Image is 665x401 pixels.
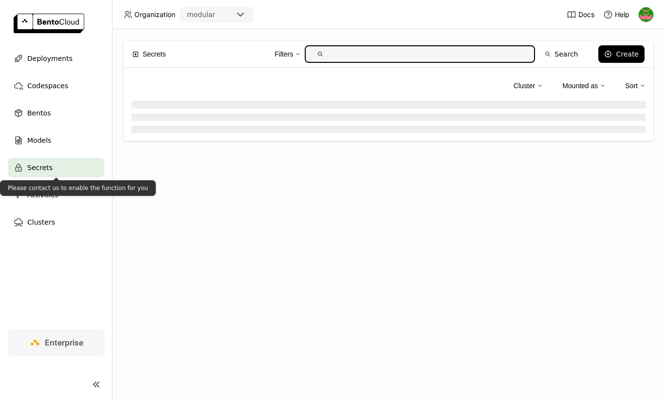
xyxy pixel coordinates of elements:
[639,7,653,22] img: Eve Weinberg
[8,329,104,356] a: Enterprise
[603,10,629,19] div: Help
[27,80,68,92] span: Codespaces
[27,162,53,173] span: Secrets
[8,103,104,123] a: Bentos
[562,76,606,96] div: Mounted as
[578,10,594,19] span: Docs
[8,131,104,150] a: Models
[134,10,175,19] span: Organization
[275,49,293,59] div: Filters
[187,10,215,19] div: modular
[27,53,73,64] span: Deployments
[8,158,104,177] a: Secrets
[216,10,217,20] input: Selected modular.
[625,80,638,91] div: Sort
[598,45,645,63] button: Create
[27,107,51,119] span: Bentos
[275,44,301,64] div: Filters
[562,80,598,91] div: Mounted as
[45,338,83,347] span: Enterprise
[616,50,639,58] div: Create
[625,76,646,96] div: Sort
[8,49,104,68] a: Deployments
[14,14,84,33] img: logo
[567,10,594,19] a: Docs
[8,76,104,95] a: Codespaces
[143,49,166,59] span: Secrets
[539,45,584,63] button: Search
[514,80,535,91] div: Cluster
[27,216,55,228] span: Clusters
[8,212,104,232] a: Clusters
[514,76,543,96] div: Cluster
[615,10,629,19] span: Help
[27,134,51,146] span: Models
